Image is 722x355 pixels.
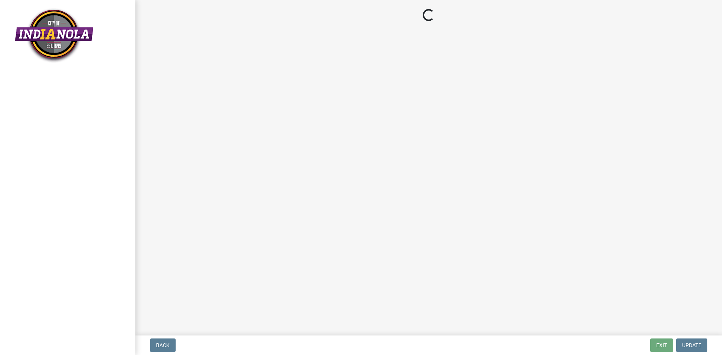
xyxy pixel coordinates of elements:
button: Update [676,338,707,352]
img: City of Indianola, Iowa [15,8,93,63]
button: Back [150,338,176,352]
span: Back [156,342,170,348]
span: Update [682,342,701,348]
button: Exit [650,338,673,352]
